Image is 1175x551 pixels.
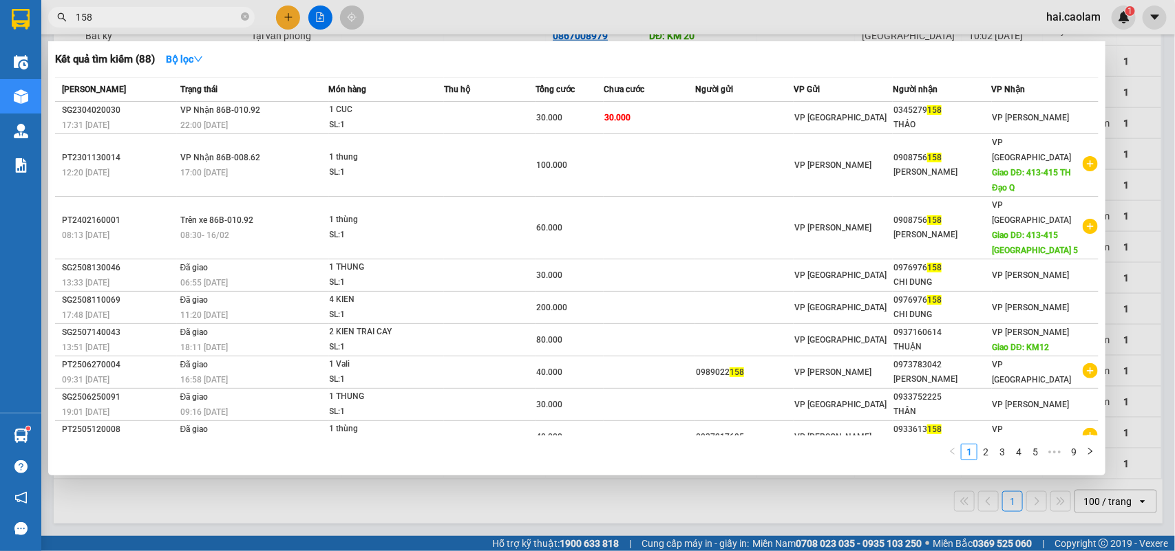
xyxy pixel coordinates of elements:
div: THUẬN [893,340,991,354]
span: 158 [927,153,942,162]
span: VP [PERSON_NAME] [993,113,1070,122]
span: 80.000 [536,335,562,345]
span: 12:20 [DATE] [62,168,109,177]
button: Bộ lọcdown [155,48,214,70]
h3: Kết quả tìm kiếm ( 88 ) [55,52,155,67]
div: SG2304020030 [62,103,176,118]
span: VP [PERSON_NAME] [993,270,1070,280]
span: 17:31 [DATE] [62,120,109,130]
span: VP [PERSON_NAME] [794,223,871,233]
li: Next Page [1082,444,1099,460]
span: 100.000 [536,160,567,170]
span: Giao DĐ: 413-415 TH Đạo Q [993,168,1072,193]
div: 0933613 [893,422,991,437]
img: warehouse-icon [14,429,28,443]
li: 2 [977,444,994,460]
div: 0973783042 [893,358,991,372]
div: PT2301130014 [62,151,176,165]
div: SL: 1 [330,118,433,133]
a: 5 [1028,444,1043,460]
span: Đã giao [180,263,209,272]
div: [PERSON_NAME] [893,228,991,242]
span: 06:55 [DATE] [180,278,228,288]
div: SL: 1 [330,228,433,243]
li: 5 [1027,444,1044,460]
span: VP [PERSON_NAME] [993,327,1070,337]
span: VP [GEOGRAPHIC_DATA] [794,400,887,409]
span: notification [14,491,28,504]
span: plus-circle [1083,156,1098,171]
div: SL: 1 [330,404,433,420]
span: VP [PERSON_NAME] [794,160,871,170]
span: Tổng cước [536,85,575,94]
a: 3 [995,444,1010,460]
span: plus-circle [1083,363,1098,378]
span: 158 [927,424,942,434]
div: SG2508130046 [62,261,176,275]
span: VP [GEOGRAPHIC_DATA] [993,360,1072,385]
div: 1 thùng [330,422,433,437]
span: VP [GEOGRAPHIC_DATA] [794,303,887,312]
div: SG2507140043 [62,325,176,340]
span: Đã giao [180,392,209,402]
div: PT2505120008 [62,422,176,437]
span: 08:30 - 16/02 [180,230,229,240]
div: PT2402160001 [62,213,176,228]
li: 4 [1010,444,1027,460]
span: close-circle [241,11,249,24]
span: 158 [927,215,942,225]
div: 0345279 [893,103,991,118]
span: 19:01 [DATE] [62,407,109,417]
span: VP [GEOGRAPHIC_DATA] [993,138,1072,162]
span: 16:58 [DATE] [180,375,228,385]
span: VP Nhận [992,85,1026,94]
img: warehouse-icon [14,124,28,138]
span: 30.000 [536,400,562,409]
span: 09:16 [DATE] [180,407,228,417]
span: plus-circle [1083,428,1098,443]
span: left [949,447,957,455]
span: Đã giao [180,327,209,337]
span: Người nhận [893,85,938,94]
span: message [14,522,28,535]
span: VP [PERSON_NAME] [794,367,871,377]
div: CHI DUNG [893,307,991,322]
span: plus-circle [1083,219,1098,234]
button: left [944,444,961,460]
b: BIÊN NHẬN GỬI HÀNG HÓA [89,20,132,132]
span: 60.000 [536,223,562,233]
a: 9 [1066,444,1081,460]
div: THÂN [893,404,991,419]
b: [PERSON_NAME] [17,89,78,153]
div: THẢO [893,118,991,132]
span: 158 [730,367,744,377]
div: SL: 1 [330,275,433,290]
div: SL: 1 [330,307,433,323]
span: ••• [1044,444,1066,460]
div: 0937217695 [696,430,794,444]
span: 158 [927,263,942,272]
div: 0976976 [893,261,991,275]
div: 0908756 [893,151,991,165]
span: Trên xe 86B-010.92 [180,215,253,225]
span: VP Nhận 86B-010.92 [180,105,260,115]
span: 158 [927,105,942,115]
span: 30.000 [536,270,562,280]
span: VP [PERSON_NAME] [993,303,1070,312]
span: 30.000 [536,113,562,122]
span: 200.000 [536,303,567,312]
div: 0933752225 [893,390,991,404]
img: warehouse-icon [14,55,28,69]
span: 22:00 [DATE] [180,120,228,130]
span: VP [GEOGRAPHIC_DATA] [794,335,887,345]
span: 158 [927,295,942,305]
span: 17:48 [DATE] [62,310,109,320]
span: 13:33 [DATE] [62,278,109,288]
div: 1 THUNG [330,389,433,404]
div: 1 THUNG [330,260,433,275]
span: right [1086,447,1094,455]
div: 1 thung [330,150,433,165]
div: 1 CUC [330,102,433,118]
div: SG2508110069 [62,293,176,307]
span: 11:20 [DATE] [180,310,228,320]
